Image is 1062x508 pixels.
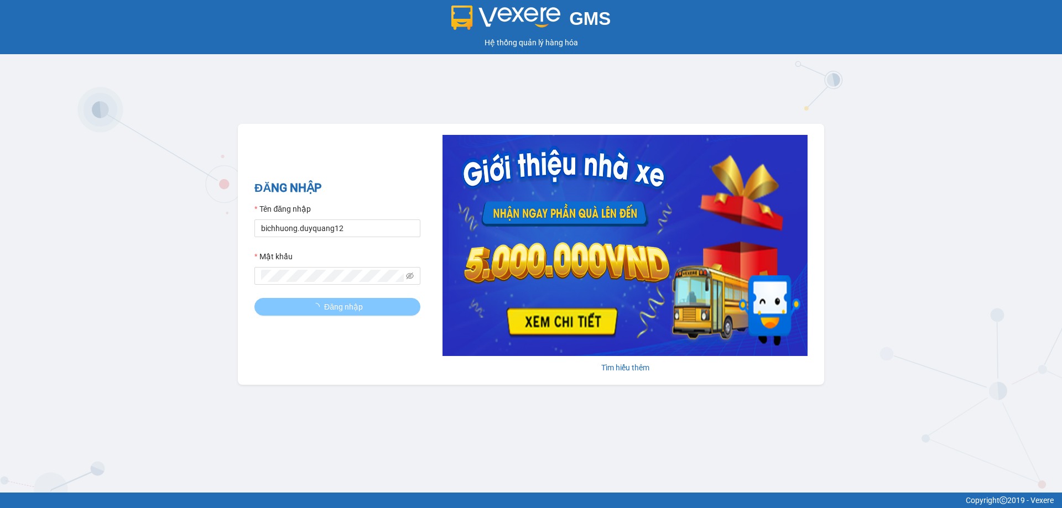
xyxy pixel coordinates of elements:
[254,179,420,197] h2: ĐĂNG NHẬP
[999,496,1007,504] span: copyright
[254,203,311,215] label: Tên đăng nhập
[451,6,561,30] img: logo 2
[442,135,808,356] img: banner-0
[254,250,293,263] label: Mật khẩu
[451,17,611,25] a: GMS
[3,36,1059,49] div: Hệ thống quản lý hàng hóa
[254,219,420,237] input: Tên đăng nhập
[254,298,420,316] button: Đăng nhập
[569,8,611,29] span: GMS
[312,303,324,311] span: loading
[8,494,1054,506] div: Copyright 2019 - Vexere
[406,272,414,280] span: eye-invisible
[442,362,808,374] div: Tìm hiểu thêm
[324,301,363,313] span: Đăng nhập
[261,270,404,282] input: Mật khẩu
